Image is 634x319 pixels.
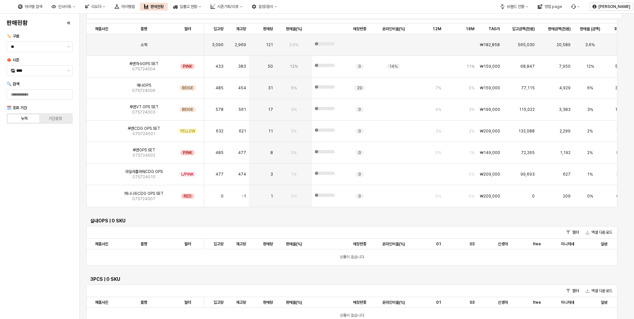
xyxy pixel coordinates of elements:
span: 컬러 [184,300,191,305]
span: 2,299 [560,128,571,134]
span: -1 [242,194,246,199]
span: 판매량 [263,241,273,247]
span: 0 [358,64,361,69]
span: 3,090 [212,42,224,47]
span: 20 [357,85,362,91]
span: ₩209,000 [480,194,500,199]
span: 14% [615,107,623,112]
div: 아이템맵 [121,4,135,9]
span: 매장편중 [353,26,366,32]
span: 485 [216,150,224,155]
span: 온라인비율(%) [382,300,405,305]
span: 485 [216,85,224,91]
span: 12% [586,64,594,69]
span: 31 [268,85,273,91]
span: 115,022 [519,107,535,112]
span: 루엔OPS SET [133,147,155,153]
span: 0 [358,150,361,155]
div: 설정/관리 [258,4,273,9]
span: 일반 [601,300,607,305]
span: 132,088 [518,128,535,134]
span: 제품사진 [95,241,108,247]
div: 입출고 현황 [169,3,205,11]
span: L/PINK [181,172,194,177]
span: 2% [587,150,593,155]
span: TAG가 [489,26,500,32]
span: ₩209,000 [480,128,500,134]
span: 4,929 [559,85,571,91]
span: 판매율 (금액) [580,26,600,32]
span: 0 [532,194,535,199]
div: 입출고 현황 [180,4,197,9]
button: 제안 사항 표시 [64,42,72,52]
span: PINK [183,64,192,69]
div: 누적 [21,116,28,121]
div: 리오더 [81,3,109,11]
span: free [533,300,541,305]
span: 621 [239,128,246,134]
span: 라일라플라워CDG OPS [125,169,163,174]
div: 브랜드 전환 [507,4,524,9]
button: 브랜드 전환 [496,3,532,11]
span: 일반 [601,241,607,247]
span: 20,589 [557,42,571,47]
span: 477 [216,172,224,177]
span: 입고량 [214,241,224,247]
div: 영업 page [544,4,562,9]
span: 474 [238,172,246,177]
span: 07S724002 [133,153,155,158]
span: YELLOW [180,128,195,134]
span: 제품사진 [95,26,108,32]
span: 미니처네 [561,300,574,305]
button: 엑셀 다운로드 [583,287,615,295]
button: 인사이트 [47,3,79,11]
span: 07S724007 [132,196,155,201]
span: 3.9% [289,42,299,47]
span: 2% [291,150,297,155]
span: 12M [432,26,441,32]
span: 판매율(%) [286,26,302,32]
span: 11% [467,64,475,69]
span: 11 [268,128,273,134]
span: 3,383 [559,107,571,112]
span: BEIGE [182,107,193,112]
button: 필터 [564,287,582,295]
span: ₩159,000 [480,64,500,69]
button: 설정/관리 [248,3,281,11]
span: 🏷️ 구분 [7,34,19,39]
span: 1% [587,172,593,177]
span: 판매금액(천원) [548,26,571,32]
span: 0% [435,150,441,155]
div: 아이템맵 [111,3,138,11]
span: 5% [469,85,475,91]
span: 121 [266,42,273,47]
span: 0 [358,172,361,177]
span: ₩209,000 [480,172,500,177]
span: PINK [183,150,192,155]
span: 0 [358,128,361,134]
span: 2% [436,128,441,134]
span: 2% [469,128,475,134]
span: 2,969 [235,42,246,47]
span: 17 [268,107,273,112]
span: 루엔자수OPS SET [129,61,158,66]
span: 4% [435,107,441,112]
span: 383 [238,64,246,69]
label: 누적 [9,116,40,121]
span: 헤니니트CDG OPS SET [124,191,163,196]
span: 애나OPS [137,83,151,88]
span: BEIGE [182,85,193,91]
span: 07S724006 [132,88,155,93]
span: 632 [216,128,224,134]
span: 판매량 [263,26,273,32]
span: 입고량 [214,26,224,32]
button: 영업 page [534,3,566,11]
span: 판매량 [263,300,273,305]
button: 판매현황 [140,3,168,11]
span: 77,115 [521,85,535,91]
span: 판매율(%) [286,241,302,247]
div: Menu item 6 [567,3,584,11]
button: 아이템 검색 [14,3,46,11]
